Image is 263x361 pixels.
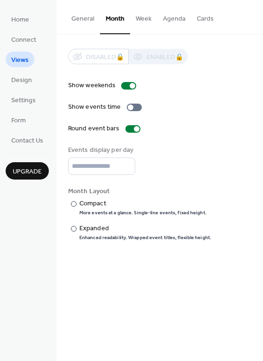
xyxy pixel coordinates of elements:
[6,52,34,67] a: Views
[13,167,42,177] span: Upgrade
[11,15,29,25] span: Home
[6,31,42,47] a: Connect
[6,112,31,128] a: Form
[6,92,41,107] a: Settings
[79,234,211,241] div: Enhanced readability. Wrapped event titles, flexible height.
[68,187,249,196] div: Month Layout
[68,81,116,90] div: Show weekends
[11,35,36,45] span: Connect
[11,75,32,85] span: Design
[11,116,26,126] span: Form
[6,11,35,27] a: Home
[79,199,205,209] div: Compact
[79,224,209,233] div: Expanded
[6,162,49,180] button: Upgrade
[11,55,29,65] span: Views
[6,72,38,87] a: Design
[68,102,121,112] div: Show events time
[68,145,133,155] div: Events display per day
[79,210,207,216] div: More events at a glance. Single-line events, fixed height.
[68,124,120,134] div: Round event bars
[11,96,36,105] span: Settings
[11,136,43,146] span: Contact Us
[6,132,49,148] a: Contact Us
